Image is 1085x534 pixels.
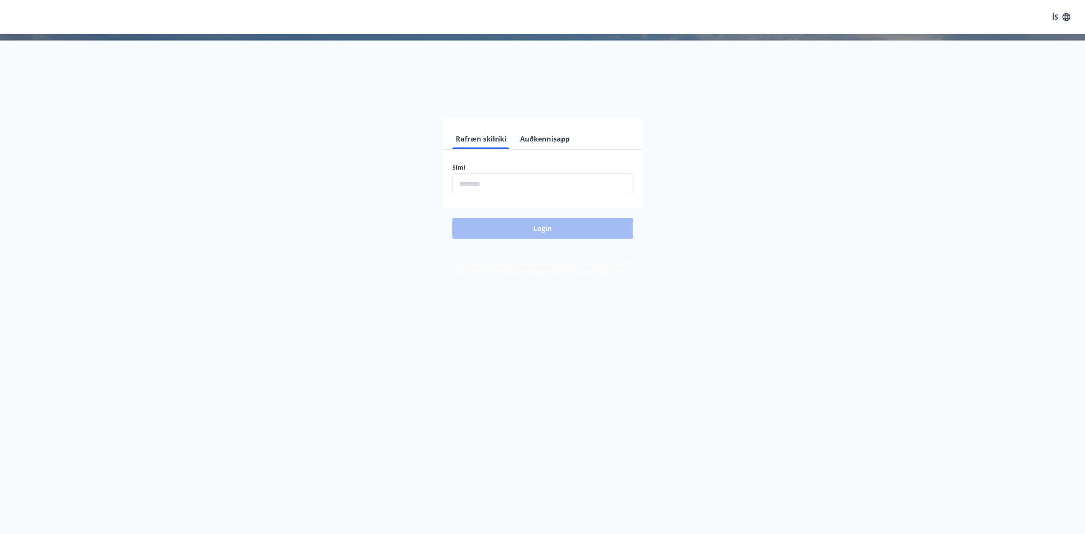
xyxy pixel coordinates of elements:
[452,129,510,149] button: Rafræn skilríki
[427,259,658,276] span: Með því að skrá þig inn samþykkir þú að upplýsingar um þig séu meðhöndlaðar í samræmi við Starfsm...
[1047,9,1075,25] button: ÍS
[409,91,677,101] span: Vinsamlegast skráðu þig inn með rafrænum skilríkjum eða Auðkennisappi.
[517,129,573,149] button: Auðkennisapp
[452,163,633,172] label: Sími
[493,268,557,276] a: Persónuverndarstefna
[246,51,839,84] h1: Félagavefur, Starfsmannafélag RARIK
